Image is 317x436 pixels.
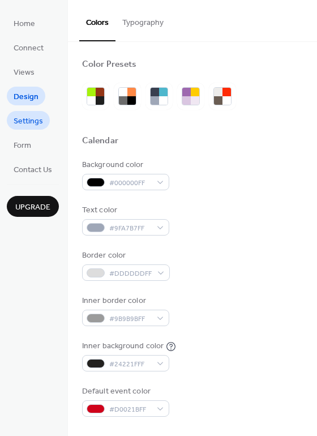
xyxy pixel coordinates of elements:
[15,202,50,213] span: Upgrade
[82,204,167,216] div: Text color
[7,135,38,154] a: Form
[82,59,136,71] div: Color Presets
[82,250,168,262] div: Border color
[7,14,42,32] a: Home
[14,18,35,30] span: Home
[7,38,50,57] a: Connect
[82,340,164,352] div: Inner background color
[7,62,41,81] a: Views
[109,313,151,325] span: #9B9B9BFF
[109,268,152,280] span: #DDDDDDFF
[7,196,59,217] button: Upgrade
[7,111,50,130] a: Settings
[82,295,167,307] div: Inner border color
[109,358,151,370] span: #24221FFF
[7,160,59,178] a: Contact Us
[14,116,43,127] span: Settings
[14,164,52,176] span: Contact Us
[82,386,167,397] div: Default event color
[7,87,45,105] a: Design
[14,42,44,54] span: Connect
[109,223,151,234] span: #9FA7B7FF
[14,67,35,79] span: Views
[82,135,118,147] div: Calendar
[14,140,31,152] span: Form
[109,404,151,416] span: #D0021BFF
[109,177,151,189] span: #000000FF
[14,91,38,103] span: Design
[82,159,167,171] div: Background color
